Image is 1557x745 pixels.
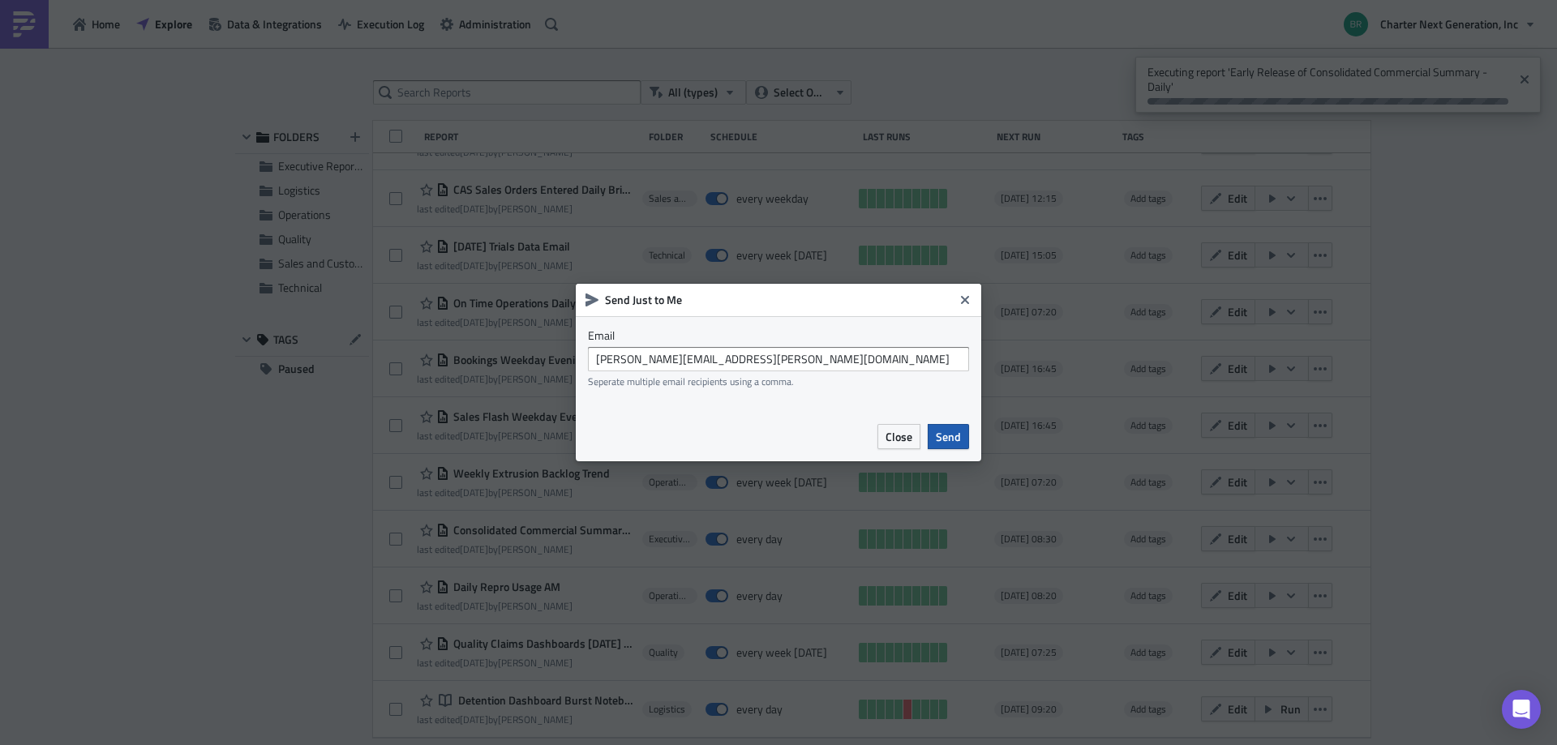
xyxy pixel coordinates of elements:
span: Send [936,428,961,445]
span: Close [886,428,912,445]
label: Email [588,328,969,343]
div: Open Intercom Messenger [1502,690,1541,729]
div: Seperate multiple email recipients using a comma. [588,375,969,387]
button: Close [877,424,920,449]
button: Send [928,424,969,449]
button: Close [953,288,977,312]
h6: Send Just to Me [605,293,954,307]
